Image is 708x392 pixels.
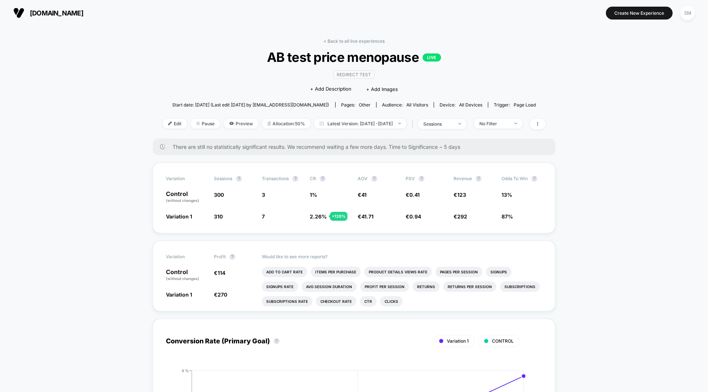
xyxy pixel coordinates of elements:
img: end [514,123,517,124]
button: ? [320,176,326,182]
span: 87% [502,213,513,220]
p: Would like to see more reports? [262,254,542,259]
span: CONTROL [492,338,514,344]
li: Product Details Views Rate [364,267,432,277]
span: 0.41 [409,192,420,198]
li: Checkout Rate [316,296,356,307]
div: SM [680,6,695,20]
span: € [406,213,421,220]
li: Profit Per Session [360,281,409,292]
button: [DOMAIN_NAME] [11,7,86,19]
span: Variation [166,254,206,260]
span: other [359,102,371,108]
span: 41.71 [361,213,374,220]
button: ? [476,176,482,182]
div: No Filter [479,121,509,126]
li: Signups [486,267,511,277]
li: Subscriptions Rate [262,296,312,307]
span: There are still no statistically significant results. We recommend waiting a few more days . Time... [173,144,541,150]
span: € [358,213,374,220]
span: 0.94 [409,213,421,220]
li: Avg Session Duration [302,281,357,292]
div: Trigger: [494,102,536,108]
span: + Add Description [310,85,351,93]
p: LIVE [423,53,441,62]
span: [DOMAIN_NAME] [30,9,83,17]
span: 123 [457,192,466,198]
button: ? [229,254,235,260]
span: € [214,270,225,276]
li: Subscriptions [500,281,540,292]
div: Pages: [341,102,371,108]
span: Start date: [DATE] (Last edit [DATE] by [EMAIL_ADDRESS][DOMAIN_NAME]) [172,102,329,108]
button: ? [531,176,537,182]
div: + 126 % [330,212,347,221]
p: Control [166,269,206,281]
button: ? [419,176,424,182]
button: ? [274,338,280,344]
p: Control [166,191,206,203]
span: Device: [434,102,488,108]
span: Variation 1 [166,213,192,220]
span: Variation 1 [166,291,192,298]
span: € [454,213,467,220]
div: Audience: [382,102,428,108]
span: € [214,291,227,298]
span: € [406,192,420,198]
a: < Back to all live experiences [323,38,385,44]
li: Returns [413,281,440,292]
span: € [358,192,367,198]
span: 2.26 % [310,213,327,220]
button: ? [236,176,242,182]
span: Preview [224,119,258,129]
li: Pages Per Session [435,267,482,277]
span: Edit [163,119,187,129]
span: | [410,119,418,129]
span: 114 [218,270,225,276]
span: Pause [191,119,220,129]
img: end [458,123,461,125]
span: (without changes) [166,198,199,203]
button: SM [678,6,697,21]
img: end [398,123,401,124]
img: Visually logo [13,7,24,18]
span: 7 [262,213,265,220]
span: Transactions [262,176,289,181]
span: Redirect Test [333,70,374,79]
li: Signups Rate [262,281,298,292]
span: PSV [406,176,415,181]
span: 300 [214,192,224,198]
button: Create New Experience [606,7,673,20]
li: Ctr [360,296,376,307]
span: 3 [262,192,265,198]
span: Variation [166,176,206,182]
img: end [196,122,200,125]
span: 1 % [310,192,317,198]
li: Add To Cart Rate [262,267,307,277]
span: Revenue [454,176,472,181]
span: + Add Images [366,86,398,92]
img: rebalance [268,122,271,126]
span: 310 [214,213,223,220]
span: (without changes) [166,276,199,281]
button: ? [292,176,298,182]
div: sessions [423,121,453,127]
li: Items Per Purchase [311,267,361,277]
span: Latest Version: [DATE] - [DATE] [314,119,406,129]
span: Sessions [214,176,232,181]
span: Variation 1 [447,338,469,344]
span: 13% [502,192,512,198]
span: all devices [459,102,482,108]
span: 270 [218,291,227,298]
li: Returns Per Session [443,281,496,292]
span: Allocation: 50% [262,119,310,129]
span: Page Load [514,102,536,108]
span: Profit [214,254,226,259]
span: Odds to Win [502,176,542,182]
span: 292 [457,213,467,220]
li: Clicks [380,296,403,307]
span: CR [310,176,316,181]
button: ? [371,176,377,182]
img: calendar [320,122,324,125]
span: 41 [361,192,367,198]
